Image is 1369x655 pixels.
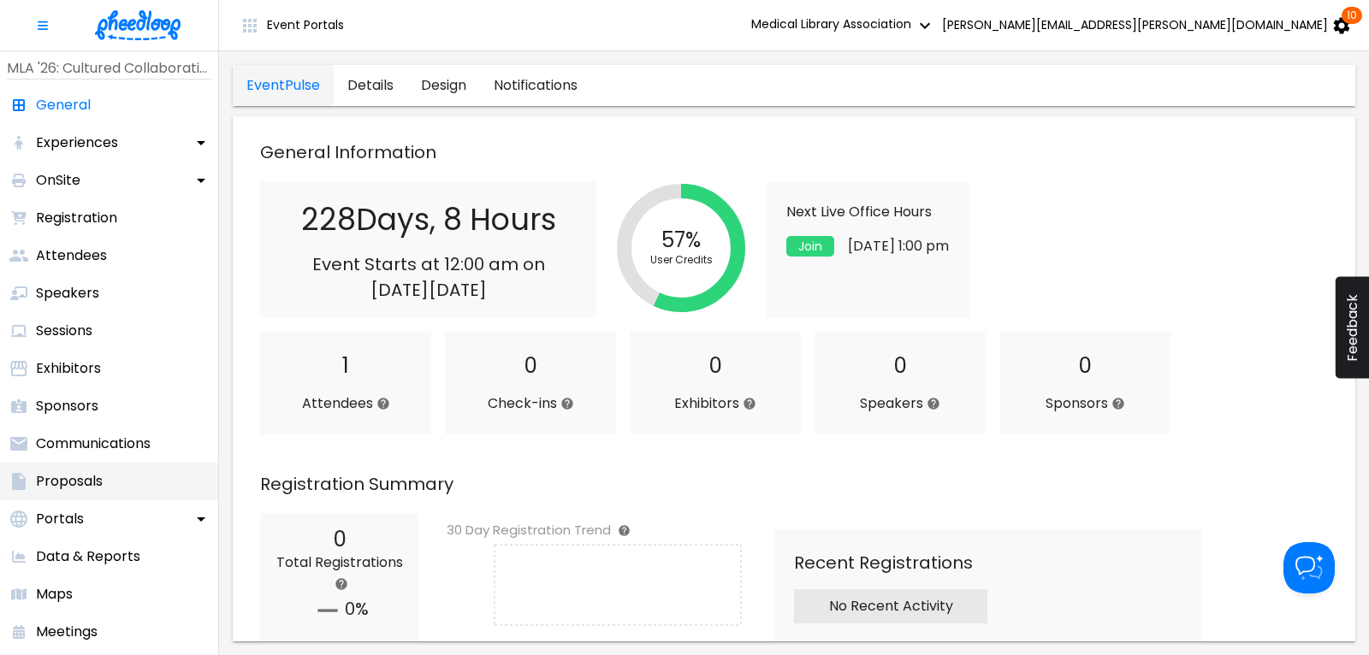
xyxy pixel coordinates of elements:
[226,9,358,43] button: Event Portals
[274,251,583,277] p: Event Starts at 12:00 am on
[267,18,344,32] span: Event Portals
[36,396,98,416] p: Sponsors
[233,65,334,106] a: general-tab-EventPulse
[335,577,348,591] svg: This number represents the total number of completed registrations at your event. The percentage ...
[1342,7,1362,24] span: 10
[743,397,756,410] svg: Represents the total # of approved Exhibitors represented at your event.
[939,9,1355,43] button: [PERSON_NAME][EMAIL_ADDRESS][PERSON_NAME][DOMAIN_NAME] 10
[376,397,390,410] svg: The total number of attendees at your event consuming user credits. This number does not include ...
[794,550,1181,575] p: Recent Registrations
[36,509,84,529] p: Portals
[751,15,935,32] span: Medical Library Association
[95,10,181,40] img: logo
[643,393,787,414] p: Exhibitors
[36,434,151,454] p: Communications
[36,245,107,266] p: Attendees
[36,283,99,304] p: Speakers
[459,393,602,414] p: Check-ins
[274,353,418,379] h2: 1
[643,353,787,379] h2: 0
[274,277,583,303] p: [DATE] [DATE]
[233,65,591,106] div: general tabs
[36,358,101,379] p: Exhibitors
[260,469,1342,499] p: Registration Summary
[1111,397,1125,410] svg: Represents the total # of approved Sponsors represented at your event.
[36,208,117,228] p: Registration
[1013,393,1157,414] p: Sponsors
[848,236,949,257] p: [DATE] 1:00 pm
[36,584,73,605] p: Maps
[36,622,98,642] p: Meetings
[274,527,406,552] h2: 0
[36,546,140,567] p: Data & Reports
[798,239,822,253] span: Join
[7,58,211,79] p: MLA '26: Cultured Collaborations
[786,236,848,257] a: Join
[828,353,972,379] h2: 0
[36,321,92,341] p: Sessions
[459,353,602,379] h2: 0
[1283,542,1335,593] iframe: Help Scout Beacon - Open
[36,95,91,115] p: General
[828,393,972,414] p: Speakers
[36,170,80,191] p: OnSite
[942,18,1328,32] span: [PERSON_NAME][EMAIL_ADDRESS][PERSON_NAME][DOMAIN_NAME]
[650,252,713,268] div: User Credits
[1013,353,1157,379] h2: 0
[801,596,981,617] p: No Recent Activity
[274,552,406,593] p: Total Registrations
[274,593,406,628] h2: 0%
[274,393,418,414] p: Attendees
[748,9,939,43] button: Medical Library Association
[334,65,407,106] a: general-tab-details
[36,133,118,153] p: Experiences
[786,202,965,222] p: Next Live Office Hours
[1344,294,1360,362] span: Feedback
[661,228,701,252] div: 57%
[786,236,834,257] button: Join
[618,524,631,537] svg: This graph represents the number of total registrations completed per day over the past 30 days o...
[480,65,591,106] a: general-tab-notifications
[260,137,1342,168] p: General Information
[407,65,480,106] a: general-tab-design
[274,202,583,238] h2: 228 Days , 8 Hours
[447,520,787,540] h6: 30 Day Registration Trend
[36,471,103,492] p: Proposals
[927,397,940,410] svg: Represents the total # of Speakers represented at your event.
[560,397,574,410] svg: The total number of attendees who have checked into your event.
